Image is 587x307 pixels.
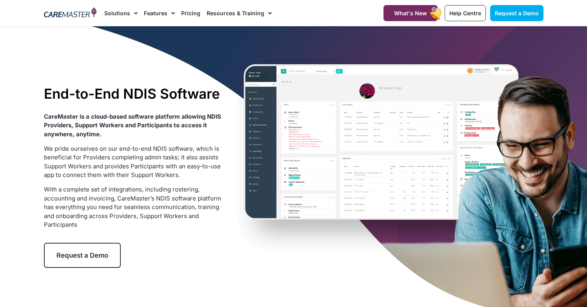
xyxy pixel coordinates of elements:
span: What's New [394,10,427,16]
span: We pride ourselves on our end-to-end NDIS software, which is beneficial for Providers completing ... [44,145,221,179]
h1: End-to-End NDIS Software [44,85,224,102]
span: Request a Demo [56,251,108,259]
a: Help Centre [445,5,486,21]
a: Request a Demo [490,5,543,21]
img: CareMaster Logo [44,7,97,19]
span: Help Centre [449,10,481,16]
a: What's New [383,5,438,21]
span: Request a Demo [495,10,539,16]
a: Request a Demo [44,243,121,268]
strong: CareMaster is a cloud-based software platform allowing NDIS Providers, Support Workers and Partic... [44,113,221,138]
p: With a complete set of integrations, including rostering, accounting and invoicing, CareMaster’s ... [44,185,224,229]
